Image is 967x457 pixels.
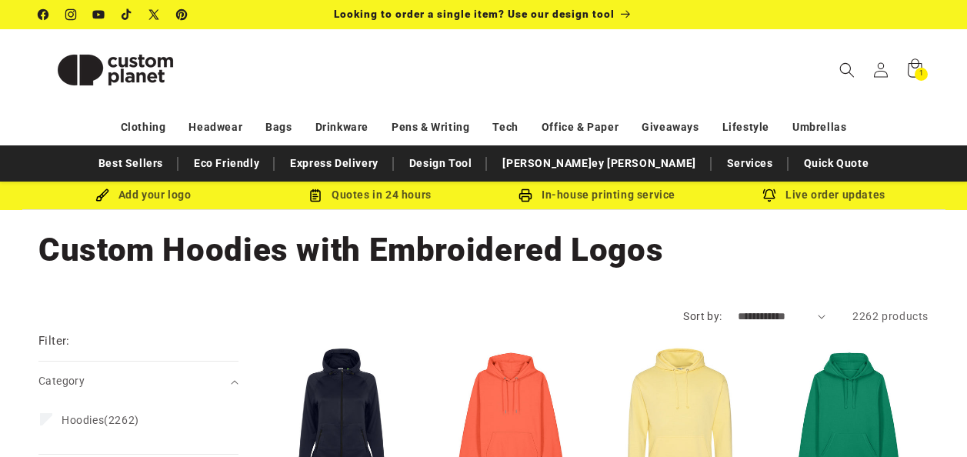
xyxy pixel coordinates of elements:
div: Live order updates [711,185,938,205]
a: Quick Quote [796,150,877,177]
span: 1 [919,68,924,81]
h1: Custom Hoodies with Embroidered Logos [38,229,929,271]
a: Best Sellers [91,150,171,177]
a: Lifestyle [722,114,769,141]
summary: Category (0 selected) [38,362,238,401]
img: Order Updates Icon [308,188,322,202]
img: Custom Planet [38,35,192,105]
label: Sort by: [683,310,722,322]
a: Tech [492,114,518,141]
a: Express Delivery [282,150,386,177]
div: Add your logo [30,185,257,205]
a: Drinkware [315,114,368,141]
summary: Search [830,53,864,87]
a: Umbrellas [792,114,846,141]
a: Bags [265,114,292,141]
a: Eco Friendly [186,150,267,177]
a: Custom Planet [33,29,198,110]
img: In-house printing [519,188,532,202]
div: Quotes in 24 hours [257,185,484,205]
a: Services [719,150,781,177]
a: Design Tool [402,150,480,177]
span: (2262) [62,413,139,427]
a: Giveaways [642,114,699,141]
a: Pens & Writing [392,114,469,141]
img: Order updates [762,188,776,202]
h2: Filter: [38,332,70,350]
a: Headwear [188,114,242,141]
div: In-house printing service [484,185,711,205]
a: [PERSON_NAME]ey [PERSON_NAME] [495,150,703,177]
img: Brush Icon [95,188,109,202]
a: Clothing [121,114,166,141]
span: Looking to order a single item? Use our design tool [334,8,615,20]
span: Category [38,375,85,387]
span: Hoodies [62,414,104,426]
a: Office & Paper [542,114,619,141]
span: 2262 products [852,310,929,322]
